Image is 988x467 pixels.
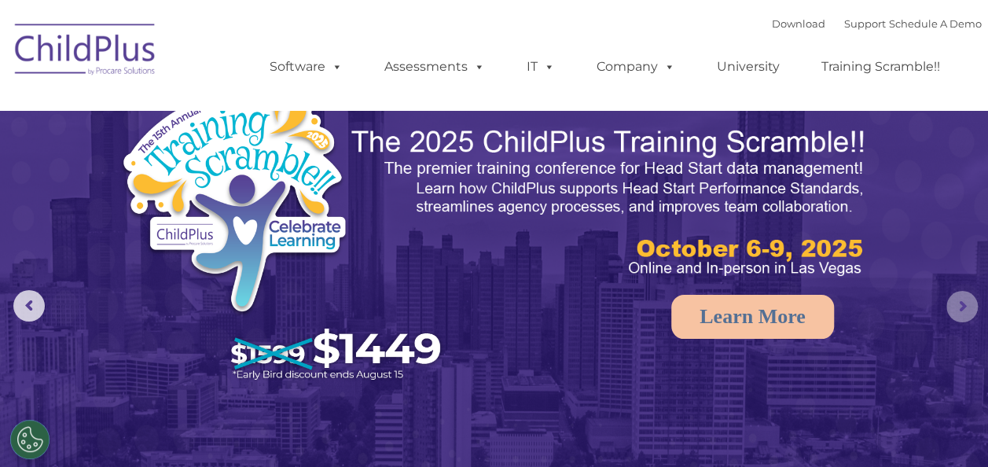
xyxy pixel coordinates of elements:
img: ChildPlus by Procare Solutions [7,13,164,91]
a: University [701,51,795,83]
span: Last name [219,104,266,116]
a: Support [844,17,886,30]
a: Learn More [671,295,834,339]
a: Schedule A Demo [889,17,982,30]
span: Phone number [219,168,285,180]
a: Training Scramble!! [806,51,956,83]
a: Download [772,17,825,30]
button: Cookies Settings [10,420,50,459]
a: Company [581,51,691,83]
a: Software [254,51,358,83]
a: IT [511,51,571,83]
a: Assessments [369,51,501,83]
font: | [772,17,982,30]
